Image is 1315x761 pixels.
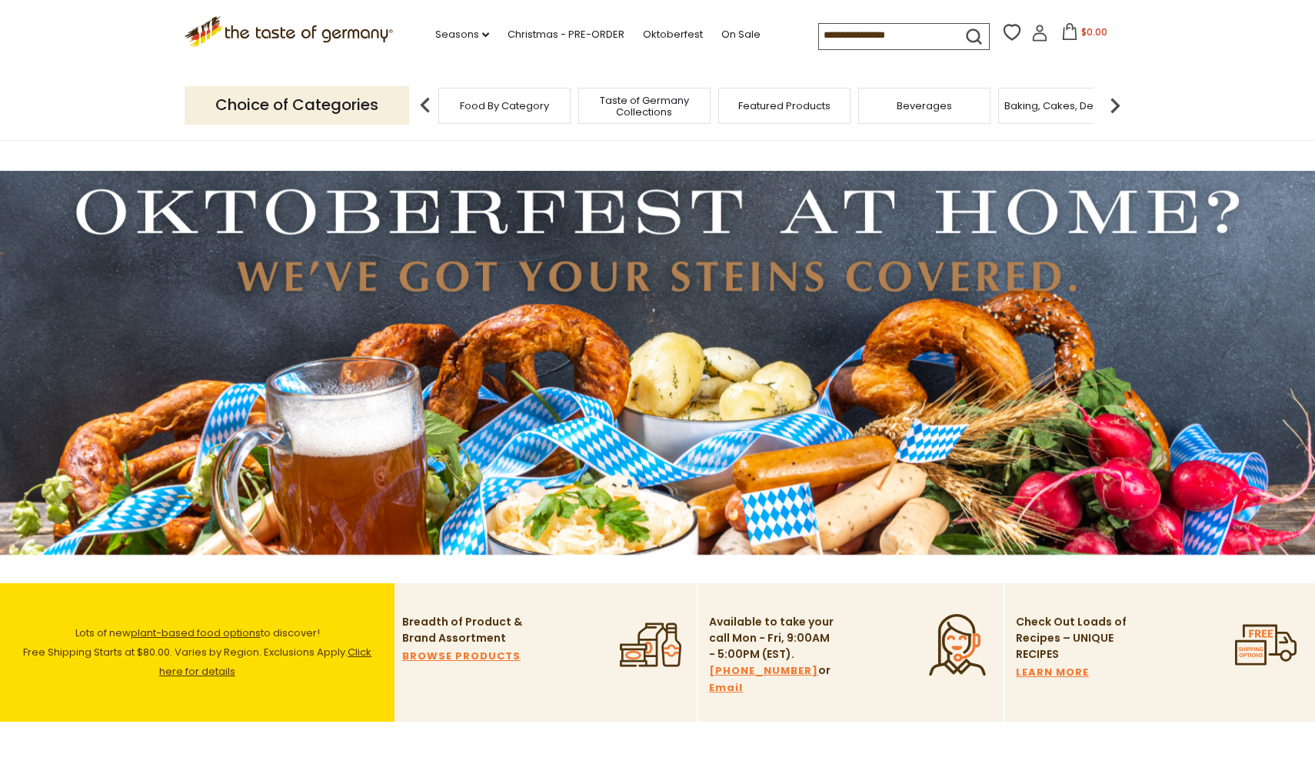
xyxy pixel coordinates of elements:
[721,26,761,43] a: On Sale
[897,100,952,112] a: Beverages
[23,626,371,679] span: Lots of new to discover! Free Shipping Starts at $80.00. Varies by Region. Exclusions Apply.
[410,90,441,121] img: previous arrow
[1004,100,1124,112] a: Baking, Cakes, Desserts
[1081,25,1107,38] span: $0.00
[1016,614,1127,663] p: Check Out Loads of Recipes – UNIQUE RECIPES
[583,95,706,118] a: Taste of Germany Collections
[1016,664,1089,681] a: LEARN MORE
[402,648,521,665] a: BROWSE PRODUCTS
[460,100,549,112] a: Food By Category
[1051,23,1117,46] button: $0.00
[709,663,818,679] a: [PHONE_NUMBER]
[709,679,743,696] a: Email
[643,26,703,43] a: Oktoberfest
[435,26,489,43] a: Seasons
[402,614,529,646] p: Breadth of Product & Brand Assortment
[185,86,409,124] p: Choice of Categories
[738,100,831,112] a: Featured Products
[1100,90,1130,121] img: next arrow
[709,614,836,696] p: Available to take your call Mon - Fri, 9:00AM - 5:00PM (EST). or
[508,26,624,43] a: Christmas - PRE-ORDER
[131,626,261,640] a: plant-based food options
